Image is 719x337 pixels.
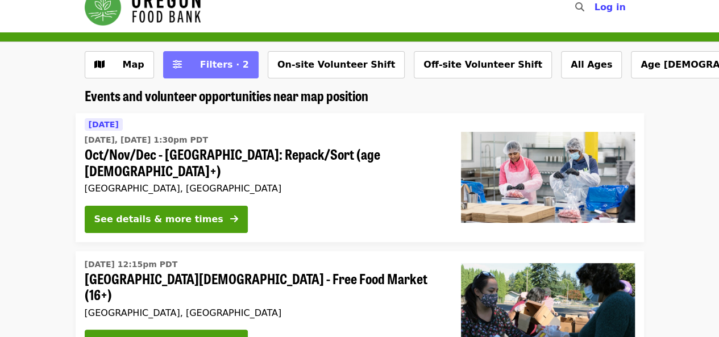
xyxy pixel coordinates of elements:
i: sliders-h icon [173,59,182,70]
button: Filters (2 selected) [163,51,259,78]
span: Log in [594,2,625,13]
span: Oct/Nov/Dec - [GEOGRAPHIC_DATA]: Repack/Sort (age [DEMOGRAPHIC_DATA]+) [85,146,443,179]
div: [GEOGRAPHIC_DATA], [GEOGRAPHIC_DATA] [85,183,443,194]
span: [DATE] [89,120,119,129]
a: See details for "Oct/Nov/Dec - Beaverton: Repack/Sort (age 10+)" [76,113,644,242]
time: [DATE], [DATE] 1:30pm PDT [85,134,208,146]
button: Show map view [85,51,154,78]
span: Events and volunteer opportunities near map position [85,85,368,105]
span: Map [123,59,144,70]
i: map icon [94,59,105,70]
i: search icon [575,2,584,13]
button: All Ages [561,51,622,78]
i: arrow-right icon [230,214,238,224]
button: See details & more times [85,206,248,233]
span: Filters · 2 [200,59,249,70]
img: Oct/Nov/Dec - Beaverton: Repack/Sort (age 10+) organized by Oregon Food Bank [461,132,635,223]
div: [GEOGRAPHIC_DATA], [GEOGRAPHIC_DATA] [85,307,443,318]
div: See details & more times [94,213,223,226]
button: On-site Volunteer Shift [268,51,405,78]
span: [GEOGRAPHIC_DATA][DEMOGRAPHIC_DATA] - Free Food Market (16+) [85,271,443,303]
button: Off-site Volunteer Shift [414,51,552,78]
time: [DATE] 12:15pm PDT [85,259,178,271]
